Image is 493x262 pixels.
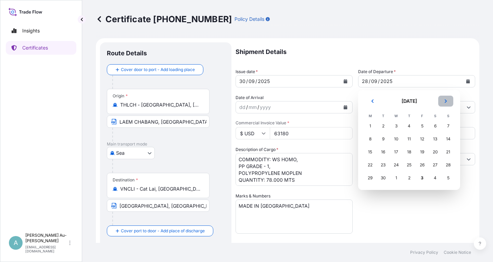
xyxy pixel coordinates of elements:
div: Sunday, 14 September 2025 [442,133,454,145]
th: F [416,112,429,120]
th: S [442,112,455,120]
div: Thursday, 18 September 2025 [403,146,415,158]
section: Calendar [358,90,460,190]
div: Monday, 22 September 2025 [364,159,376,171]
div: Thursday, 25 September 2025 [403,159,415,171]
div: Wednesday, 10 September 2025 [390,133,402,145]
table: September 2025 [364,112,455,184]
div: Tuesday, 16 September 2025 [377,146,389,158]
div: Saturday, 6 September 2025 [429,120,441,132]
div: Sunday, 5 October 2025 [442,172,454,184]
div: Today, Friday, 3 October 2025 [416,172,428,184]
th: M [364,112,377,120]
div: Friday, 19 September 2025 [416,146,428,158]
p: Policy Details [235,16,264,23]
div: Thursday, 4 September 2025 [403,120,415,132]
div: Monday, 1 September 2025 [364,120,376,132]
div: Tuesday, 9 September 2025 [377,133,389,145]
div: Friday, 5 September 2025 [416,120,428,132]
th: T [377,112,390,120]
div: Friday, 26 September 2025 [416,159,428,171]
p: Certificate [PHONE_NUMBER] [96,14,232,25]
div: Monday, 15 September 2025 [364,146,376,158]
div: Tuesday, 2 September 2025 [377,120,389,132]
div: September 2025 [364,96,455,184]
div: Thursday, 2 October 2025 [403,172,415,184]
div: Tuesday, 30 September 2025 [377,172,389,184]
button: Previous [365,96,380,107]
div: Monday, 29 September 2025 [364,172,376,184]
button: Next [438,96,453,107]
th: T [403,112,416,120]
div: Thursday, 11 September 2025 [403,133,415,145]
h2: [DATE] [384,98,434,105]
div: Wednesday, 17 September 2025 [390,146,402,158]
div: Sunday, 28 September 2025 selected [442,159,454,171]
div: Wednesday, 24 September 2025 [390,159,402,171]
div: Saturday, 27 September 2025 [429,159,441,171]
div: Saturday, 13 September 2025 [429,133,441,145]
th: W [390,112,403,120]
div: Sunday, 7 September 2025 [442,120,454,132]
div: Friday, 12 September 2025 [416,133,428,145]
th: S [429,112,442,120]
div: Saturday, 20 September 2025 [429,146,441,158]
div: Monday, 8 September 2025 [364,133,376,145]
div: Saturday, 4 October 2025 [429,172,441,184]
div: Wednesday, 3 September 2025 [390,120,402,132]
div: Sunday, 21 September 2025 [442,146,454,158]
div: Wednesday, 1 October 2025 [390,172,402,184]
div: Tuesday, 23 September 2025 [377,159,389,171]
